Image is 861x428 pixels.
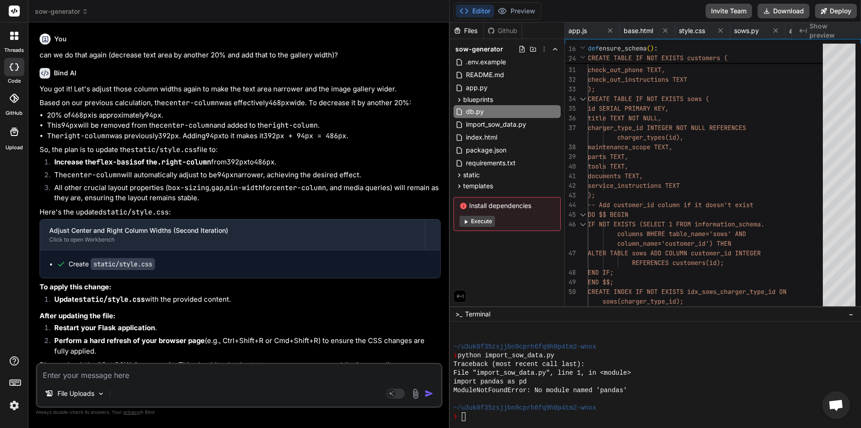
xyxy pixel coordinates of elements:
code: 94px [145,111,161,120]
div: 48 [565,268,576,277]
span: charger_type_id INTEGER NOT NULL REFERENCE [588,124,742,132]
span: .env.example [465,56,507,68]
label: Upload [6,144,23,152]
span: d INTEGER [728,249,761,257]
li: This will be removed from the and added to the . [47,120,441,131]
span: db.py [465,106,485,117]
span: import pandas as pd [453,377,527,386]
span: app.py [789,26,811,35]
span: chema. [742,220,764,228]
code: 392px + 94px = 486px [264,131,346,141]
span: − [849,310,854,319]
span: DO $$ BEGIN [588,210,628,219]
code: static/style.css [103,208,169,217]
li: with the provided content. [47,294,441,307]
code: 468px [269,98,289,107]
li: The will automatically adjust to be narrower, achieving the desired effect. [47,170,441,183]
code: 468px [71,111,92,120]
li: (e.g., Ctrl+Shift+R or Cmd+Shift+R) to ensure the CSS changes are fully applied. [47,336,441,356]
button: Invite Team [706,4,752,18]
p: Here's the updated : [40,207,441,218]
div: 39 [565,152,576,162]
a: Open chat [822,391,850,419]
div: 45 [565,210,576,220]
strong: Restart your Flask application [54,323,155,332]
code: min-width [225,183,263,192]
code: 392px [158,131,179,141]
code: center-column [67,170,121,180]
span: README.md [465,69,505,80]
span: Terminal [465,310,490,319]
p: Based on our previous calculation, the was effectively wide. To decrease it by another 20%: [40,98,441,108]
span: base.html [624,26,653,35]
p: can we do that again (decrease text area by another 20% and add that to the gallery width)? [40,50,441,61]
span: app.py [465,82,488,93]
button: Editor [456,5,494,17]
strong: After updating the file: [40,311,115,320]
span: ~/u3uk0f35zsjjbn9cprh6fq9h0p4tm2-wnxx [453,404,597,412]
p: Please check the "Get SOWs" page again. This should make the text area even narrower and the imag... [40,360,441,381]
div: 35 [565,104,576,113]
li: 20% of is approximately . [47,110,441,121]
div: 37 [565,123,576,133]
div: 44 [565,200,576,210]
span: ); [588,191,595,199]
span: id SERIAL PRIMARY KEY, [588,104,669,113]
span: >_ [455,310,462,319]
button: − [847,307,855,321]
code: box-sizing [168,183,209,192]
div: Click to collapse the range. [577,210,589,220]
strong: Perform a hard refresh of your browser page [54,336,205,345]
code: gap [211,183,224,192]
span: ( [647,44,650,52]
span: sows.py [734,26,759,35]
span: Install dependencies [459,201,555,210]
span: service_instructions TEXT [588,181,680,190]
div: 36 [565,113,576,123]
img: settings [6,398,22,413]
span: File "import_sow_data.py", line 1, in <module> [453,369,631,377]
div: 46 [565,220,576,229]
div: Click to open Workbench [49,236,416,243]
div: 38 [565,142,576,152]
span: import_sow_data.py [465,119,527,130]
div: Adjust Center and Right Column Widths (Second Iteration) [49,226,416,235]
p: File Uploads [57,389,94,398]
span: ) [650,44,654,52]
span: CREATE TABLE IF NOT EXISTS sows ( [588,95,709,103]
span: END $$; [588,278,614,286]
div: Github [484,26,522,35]
span: ensure_schema [599,44,647,52]
p: You got it! Let's adjust those column widths again to make the text area narrower and the image g... [40,84,441,95]
strong: To apply this change: [40,282,111,291]
span: CREATE TABLE IF NOT EXISTS customers ( [588,54,728,62]
span: parts TEXT, [588,152,628,161]
div: 33 [565,84,576,94]
span: blueprints [463,95,493,104]
label: code [8,77,21,85]
code: .right-column [157,158,211,167]
code: 94px [217,170,234,180]
div: 31 [565,65,576,75]
span: column_name='customer_id') THEN [617,239,731,248]
div: 32 [565,75,576,84]
span: templates [463,181,493,191]
span: Show preview [809,22,854,40]
span: 16 [565,44,576,54]
div: Create [69,259,155,269]
div: Click to collapse the range. [577,94,589,104]
button: Preview [494,5,539,17]
span: S [742,124,746,132]
div: 34 [565,94,576,104]
code: 392px [227,158,247,167]
span: ~/u3uk0f35zsjjbn9cprh6fq9h0p4tm2-wnxx [453,343,597,351]
span: check_out_phone TEXT, [588,66,665,74]
code: static/style.css [79,295,145,304]
p: So, the plan is to update the file to: [40,145,441,155]
span: charger_types(id), [617,133,683,141]
code: center-column [165,98,219,107]
span: CREATE INDEX IF NOT EXISTS idx_sows_charger_ty [588,287,757,296]
label: GitHub [6,109,23,117]
code: static/style.css [91,258,155,270]
span: IF NOT EXISTS (SELECT 1 FROM information_s [588,220,742,228]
